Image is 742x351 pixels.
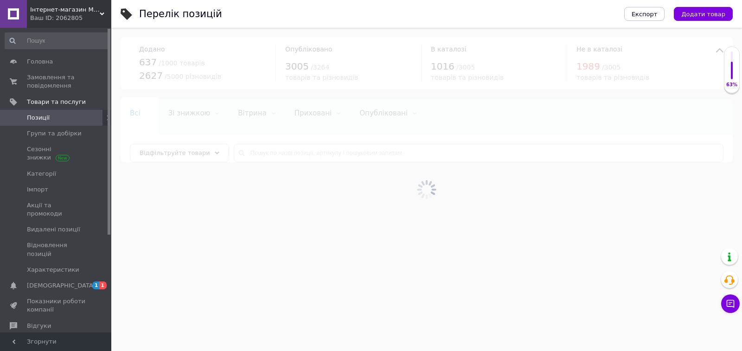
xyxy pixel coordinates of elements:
span: Експорт [632,11,658,18]
span: Замовлення та повідомлення [27,73,86,90]
span: 1 [92,281,100,289]
span: Видалені позиції [27,225,80,234]
span: Імпорт [27,185,48,194]
span: Відгуки [27,322,51,330]
span: Групи та добірки [27,129,82,138]
input: Пошук [5,32,109,49]
div: Ваш ID: 2062805 [30,14,111,22]
button: Експорт [624,7,665,21]
button: Чат з покупцем [721,294,740,313]
div: Перелік позицій [139,9,222,19]
span: Інтернет-магазин Моя білизна [30,6,100,14]
span: Позиції [27,114,50,122]
button: Додати товар [674,7,733,21]
span: Характеристики [27,266,79,274]
span: Додати товар [681,11,725,18]
span: Сезонні знижки [27,145,86,162]
span: Показники роботи компанії [27,297,86,314]
span: 1 [99,281,107,289]
span: [DEMOGRAPHIC_DATA] [27,281,96,290]
span: Категорії [27,170,56,178]
span: Головна [27,57,53,66]
div: 63% [724,82,739,88]
span: Товари та послуги [27,98,86,106]
span: Відновлення позицій [27,241,86,258]
span: Акції та промокоди [27,201,86,218]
